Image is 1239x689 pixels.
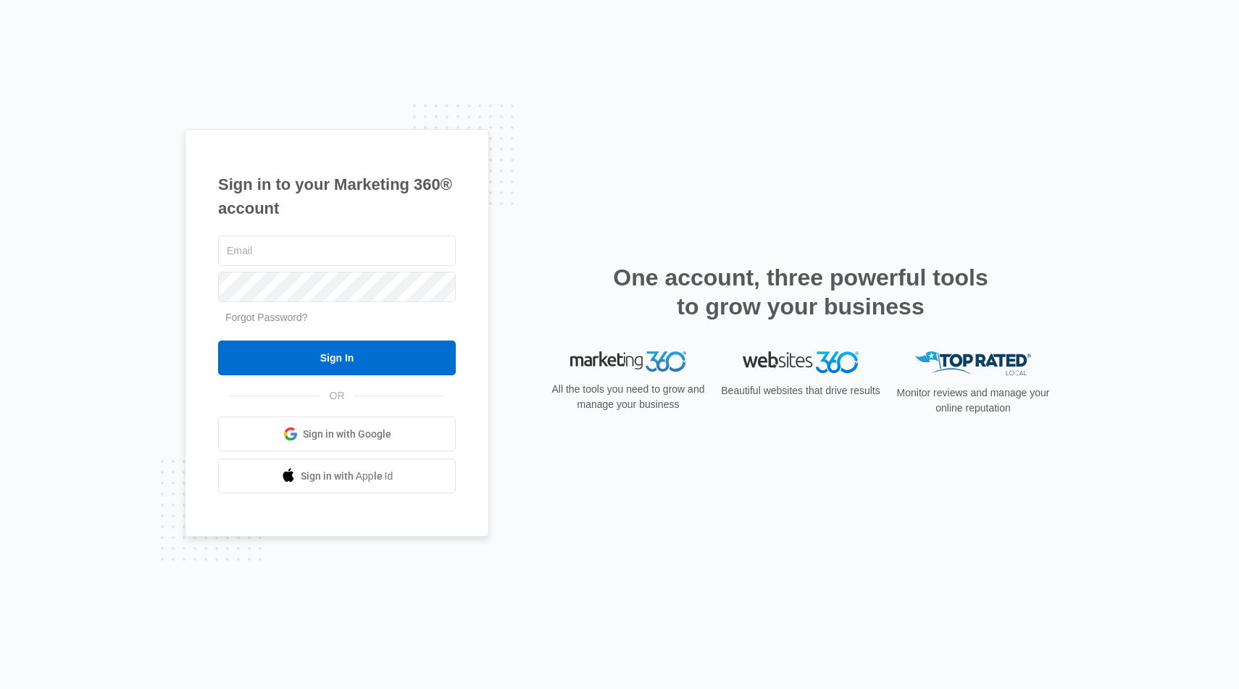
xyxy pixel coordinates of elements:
input: Email [218,235,456,266]
p: Monitor reviews and manage your online reputation [892,385,1054,416]
a: Sign in with Apple Id [218,459,456,493]
img: Top Rated Local [915,351,1031,375]
h1: Sign in to your Marketing 360® account [218,172,456,220]
p: Beautiful websites that drive results [719,383,882,398]
h2: One account, three powerful tools to grow your business [609,263,993,321]
img: Marketing 360 [570,351,686,372]
p: All the tools you need to grow and manage your business [547,382,709,412]
input: Sign In [218,341,456,375]
span: OR [320,388,355,404]
span: Sign in with Apple Id [301,469,393,484]
img: Websites 360 [743,351,859,372]
span: Sign in with Google [303,427,391,442]
a: Sign in with Google [218,417,456,451]
a: Forgot Password? [225,312,308,323]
